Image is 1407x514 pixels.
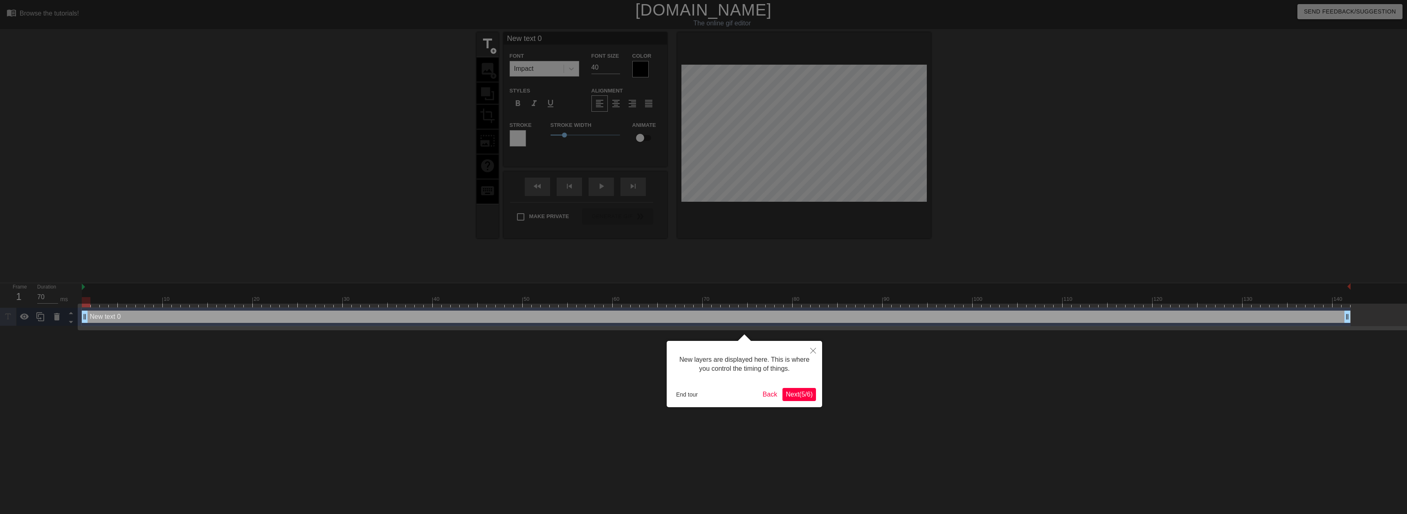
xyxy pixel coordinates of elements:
[786,391,813,398] span: Next ( 5 / 6 )
[782,388,816,401] button: Next
[673,347,816,382] div: New layers are displayed here. This is where you control the timing of things.
[804,341,822,360] button: Close
[673,388,701,401] button: End tour
[760,388,781,401] button: Back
